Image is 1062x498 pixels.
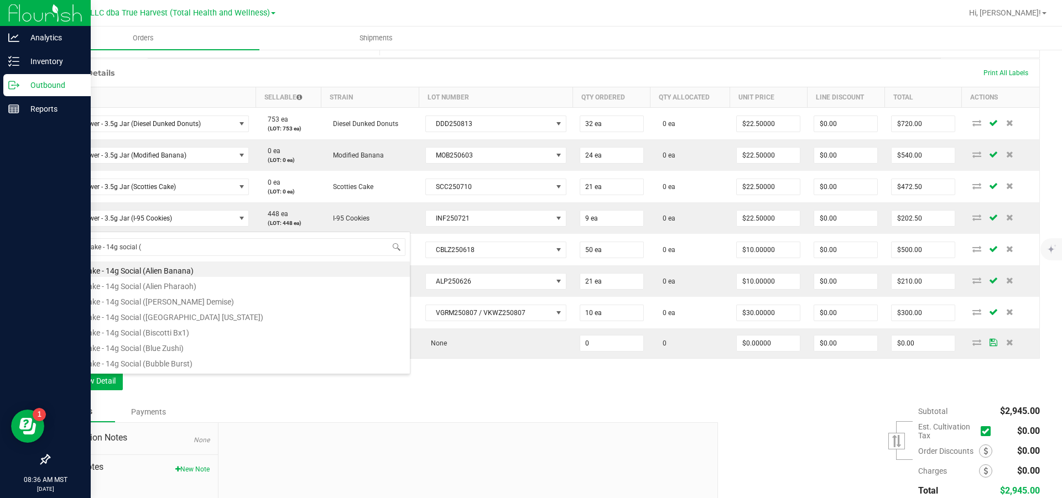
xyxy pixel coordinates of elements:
[814,242,877,258] input: 0
[262,210,288,218] span: 448 ea
[345,33,408,43] span: Shipments
[737,305,800,321] input: 0
[892,148,955,163] input: 0
[262,187,314,196] p: (LOT: 0 ea)
[1017,426,1040,436] span: $0.00
[962,87,1039,108] th: Actions
[737,116,800,132] input: 0
[892,242,955,258] input: 0
[262,147,280,155] span: 0 ea
[57,116,235,132] span: SG - Flower - 3.5g Jar (Diesel Dunked Donuts)
[918,466,979,475] span: Charges
[918,485,938,496] span: Total
[327,183,373,191] span: Scotties Cake
[1017,465,1040,476] span: $0.00
[918,447,979,455] span: Order Discounts
[657,309,675,317] span: 0 ea
[580,242,643,258] input: 0
[737,274,800,289] input: 0
[8,80,19,91] inline-svg: Outbound
[262,116,288,123] span: 753 ea
[580,148,643,163] input: 0
[985,277,1002,284] span: Save Order Detail
[426,305,551,321] span: VGRM250807 / VKWZ250807
[657,339,667,347] span: 0
[11,410,44,443] iframe: Resource center
[118,33,169,43] span: Orders
[57,211,235,226] span: SG - Flower - 3.5g Jar (I-95 Cookies)
[730,87,807,108] th: Unit Price
[262,124,314,133] p: (LOT: 753 ea)
[27,27,259,50] a: Orders
[892,305,955,321] input: 0
[737,148,800,163] input: 0
[892,116,955,132] input: 0
[737,179,800,195] input: 0
[56,147,249,164] span: NO DATA FOUND
[262,219,314,227] p: (LOT: 448 ea)
[892,211,955,226] input: 0
[814,305,877,321] input: 0
[58,431,210,444] span: Destination Notes
[259,27,492,50] a: Shipments
[58,460,210,474] span: Order Notes
[262,179,280,186] span: 0 ea
[737,336,800,351] input: 0
[32,8,270,18] span: DXR FINANCE 4 LLC dba True Harvest (Total Health and Wellness)
[573,87,650,108] th: Qty Ordered
[657,214,675,222] span: 0 ea
[262,156,314,164] p: (LOT: 0 ea)
[5,475,86,485] p: 08:36 AM MST
[57,179,235,195] span: SG - Flower - 3.5g Jar (Scotties Cake)
[19,78,86,92] p: Outbound
[33,408,46,421] iframe: Resource center unread badge
[807,87,884,108] th: Line Discount
[1002,151,1018,158] span: Delete Order Detail
[1000,485,1040,496] span: $2,945.00
[884,87,962,108] th: Total
[580,336,643,351] input: 0
[1002,308,1018,315] span: Delete Order Detail
[56,179,249,195] span: NO DATA FOUND
[19,31,86,44] p: Analytics
[321,87,419,108] th: Strain
[985,245,1002,252] span: Save Order Detail
[426,116,551,132] span: DDD250813
[814,116,877,132] input: 0
[814,148,877,163] input: 0
[56,210,249,227] span: NO DATA FOUND
[985,308,1002,315] span: Save Order Detail
[918,422,976,440] span: Est. Cultivation Tax
[814,179,877,195] input: 0
[426,211,551,226] span: INF250721
[425,339,447,347] span: None
[1002,182,1018,189] span: Delete Order Detail
[657,277,675,285] span: 0 ea
[115,402,181,422] div: Payments
[426,242,551,258] span: CBLZ250618
[657,151,675,159] span: 0 ea
[580,305,643,321] input: 0
[657,120,675,128] span: 0 ea
[657,246,675,254] span: 0 ea
[419,87,572,108] th: Lot Number
[8,103,19,114] inline-svg: Reports
[985,339,1002,345] span: Save Order Detail
[8,32,19,43] inline-svg: Analytics
[969,8,1041,17] span: Hi, [PERSON_NAME]!
[814,274,877,289] input: 0
[327,120,398,128] span: Diesel Dunked Donuts
[650,87,730,108] th: Qty Allocated
[327,214,369,222] span: I-95 Cookies
[985,214,1002,221] span: Save Order Detail
[918,407,948,416] span: Subtotal
[737,211,800,226] input: 0
[814,336,877,351] input: 0
[580,274,643,289] input: 0
[892,336,955,351] input: 0
[56,116,249,132] span: NO DATA FOUND
[983,69,1028,77] span: Print All Labels
[892,179,955,195] input: 0
[985,182,1002,189] span: Save Order Detail
[981,424,996,439] span: Calculate cultivation tax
